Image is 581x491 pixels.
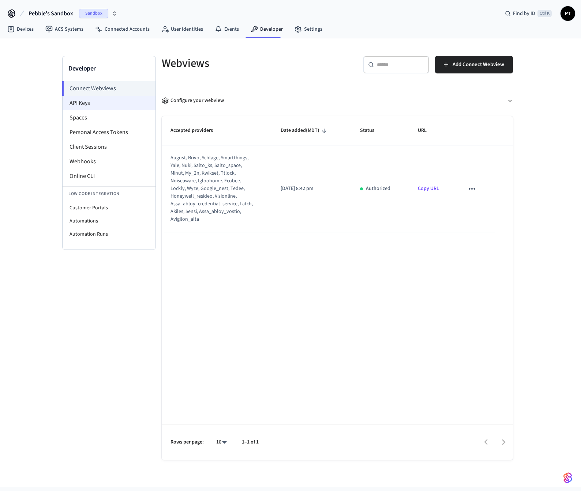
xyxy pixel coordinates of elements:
[162,91,513,110] button: Configure your webview
[435,56,513,73] button: Add Connect Webview
[561,7,574,20] span: PT
[281,125,329,136] span: Date added(MDT)
[289,23,328,36] a: Settings
[63,96,155,110] li: API Keys
[162,116,513,232] table: sticky table
[162,56,333,71] h5: Webviews
[162,97,224,104] div: Configure your webview
[155,23,209,36] a: User Identities
[242,438,259,446] p: 1–1 of 1
[513,10,535,17] span: Find by ID
[170,154,254,223] div: august, brivo, schlage, smartthings, yale, nuki, salto_ks, salto_space, minut, my_2n, kwikset, tt...
[63,154,155,169] li: Webhooks
[366,185,390,193] p: Authorized
[63,201,155,214] li: Customer Portals
[418,185,439,192] a: Copy URL
[561,6,575,21] button: PT
[63,110,155,125] li: Spaces
[170,438,204,446] p: Rows per page:
[537,10,552,17] span: Ctrl K
[63,214,155,228] li: Automations
[418,125,436,136] span: URL
[79,9,108,18] span: Sandbox
[63,228,155,241] li: Automation Runs
[360,125,384,136] span: Status
[499,7,558,20] div: Find by IDCtrl K
[563,472,572,484] img: SeamLogoGradient.69752ec5.svg
[89,23,155,36] a: Connected Accounts
[29,9,73,18] span: Pebble's Sandbox
[209,23,245,36] a: Events
[170,125,222,136] span: Accepted providers
[40,23,89,36] a: ACS Systems
[62,81,155,96] li: Connect Webviews
[63,169,155,183] li: Online CLI
[245,23,289,36] a: Developer
[281,185,342,193] p: [DATE] 8:42 pm
[63,125,155,140] li: Personal Access Tokens
[453,60,504,69] span: Add Connect Webview
[63,140,155,154] li: Client Sessions
[63,186,155,201] li: Low Code Integration
[213,437,230,448] div: 10
[68,64,150,74] h3: Developer
[1,23,40,36] a: Devices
